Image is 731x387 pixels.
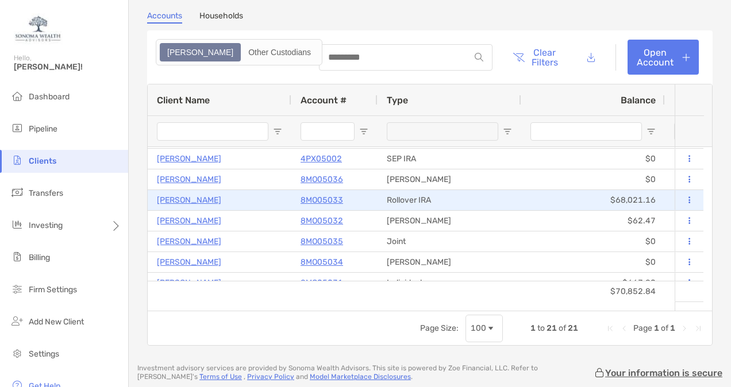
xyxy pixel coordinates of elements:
button: Open Filter Menu [647,127,656,136]
span: of [661,323,668,333]
span: of [559,323,566,333]
a: Terms of Use [199,373,242,381]
img: pipeline icon [10,121,24,135]
div: $0 [521,149,665,169]
span: Dashboard [29,92,70,102]
a: [PERSON_NAME] [157,172,221,187]
span: [PERSON_NAME]! [14,62,121,72]
a: 4PX05002 [301,152,342,166]
div: [PERSON_NAME] [378,211,521,231]
img: dashboard icon [10,89,24,103]
div: 100 [471,323,486,333]
img: transfers icon [10,185,24,199]
a: 8MO05035 [301,234,343,249]
div: $62.47 [521,211,665,231]
img: firm-settings icon [10,282,24,296]
div: $0 [521,231,665,251]
span: 21 [547,323,557,333]
div: Page Size [465,315,503,342]
button: Clear Filters [504,40,567,75]
span: 1 [530,323,536,333]
div: Zoe [161,44,240,60]
span: Firm Settings [29,285,77,295]
div: Rollover IRA [378,190,521,210]
a: [PERSON_NAME] [157,214,221,228]
a: Model Marketplace Disclosures [310,373,411,381]
div: $68,021.16 [521,190,665,210]
img: billing icon [10,250,24,264]
img: add_new_client icon [10,314,24,328]
span: Transfers [29,188,63,198]
button: Open Filter Menu [503,127,512,136]
span: 1 [670,323,675,333]
div: $0 [521,169,665,189]
span: 21 [568,323,578,333]
a: [PERSON_NAME] [157,255,221,269]
div: Last Page [694,324,703,333]
img: input icon [475,53,483,61]
a: 8MO05033 [301,193,343,207]
p: Your information is secure [605,367,722,378]
div: [PERSON_NAME] [378,169,521,189]
div: Previous Page [620,324,629,333]
a: 8MO05032 [301,214,343,228]
div: $70,852.84 [521,281,665,301]
input: Client Name Filter Input [157,122,268,141]
button: Open Filter Menu [273,127,282,136]
a: [PERSON_NAME] [157,152,221,166]
img: investing icon [10,218,24,231]
span: Investing [29,220,63,230]
div: [PERSON_NAME] [378,252,521,272]
span: Type [387,95,408,106]
span: Settings [29,349,59,359]
img: settings icon [10,346,24,360]
a: Privacy Policy [247,373,294,381]
span: Pipeline [29,124,57,134]
a: [PERSON_NAME] [157,234,221,249]
a: [PERSON_NAME] [157,193,221,207]
div: Other Custodians [242,44,317,60]
div: Individual [378,273,521,293]
a: 8MO05031 [301,276,343,290]
span: Page [633,323,652,333]
div: segmented control [156,39,322,65]
span: Billing [29,253,50,262]
input: Balance Filter Input [530,122,642,141]
div: $0 [521,252,665,272]
span: Client Name [157,95,210,106]
a: 8MO05034 [301,255,343,269]
span: Balance [621,95,656,106]
span: Add New Client [29,317,84,327]
div: Next Page [680,324,689,333]
img: Zoe Logo [14,5,63,46]
a: Households [199,11,243,24]
a: Open Account [628,40,699,75]
span: to [537,323,545,333]
a: 8MO05036 [301,172,343,187]
div: Joint [378,231,521,251]
a: [PERSON_NAME] [157,276,221,290]
span: Account # [301,95,347,106]
div: First Page [606,324,615,333]
div: Page Size: [420,323,459,333]
p: Investment advisory services are provided by Sonoma Wealth Advisors . This site is powered by Zoe... [137,364,594,381]
a: Accounts [147,11,182,24]
span: Clients [29,156,56,166]
span: 1 [654,323,659,333]
img: clients icon [10,153,24,167]
input: Account # Filter Input [301,122,355,141]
